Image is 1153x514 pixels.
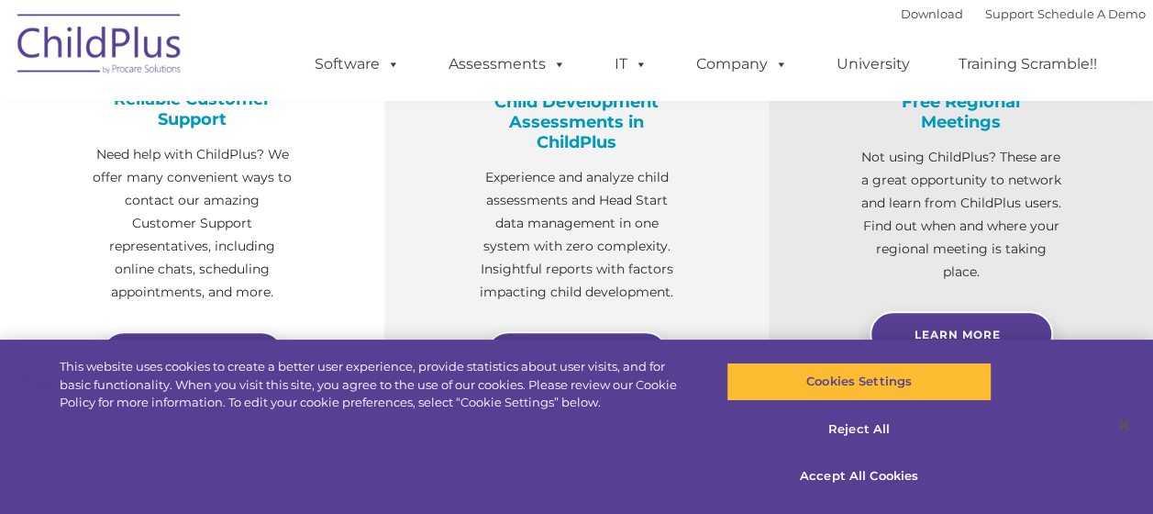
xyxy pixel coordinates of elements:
h4: Reliable Customer Support [92,89,293,129]
font: | [901,6,1146,21]
a: Training Scramble!! [940,46,1115,83]
a: Support [985,6,1034,21]
a: Learn More [485,331,669,377]
a: Software [296,46,418,83]
p: Experience and analyze child assessments and Head Start data management in one system with zero c... [476,166,677,304]
p: Need help with ChildPlus? We offer many convenient ways to contact our amazing Customer Support r... [92,143,293,304]
a: Assessments [430,46,584,83]
img: ChildPlus by Procare Solutions [8,1,192,93]
a: Schedule A Demo [1037,6,1146,21]
a: Download [901,6,963,21]
button: Accept All Cookies [726,457,992,496]
h4: Child Development Assessments in ChildPlus [476,92,677,152]
a: Learn more [101,331,284,377]
span: Last name [255,121,311,135]
button: Cookies Settings [726,363,992,401]
a: IT [596,46,666,83]
span: Learn More [915,328,1001,341]
a: Learn More [870,311,1053,357]
a: University [818,46,928,83]
button: Close [1103,405,1144,445]
span: Phone number [255,196,333,210]
div: This website uses cookies to create a better user experience, provide statistics about user visit... [60,358,692,412]
h4: Free Regional Meetings [860,92,1061,132]
a: Company [678,46,806,83]
button: Reject All [726,410,992,449]
p: Not using ChildPlus? These are a great opportunity to network and learn from ChildPlus users. Fin... [860,146,1061,284]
